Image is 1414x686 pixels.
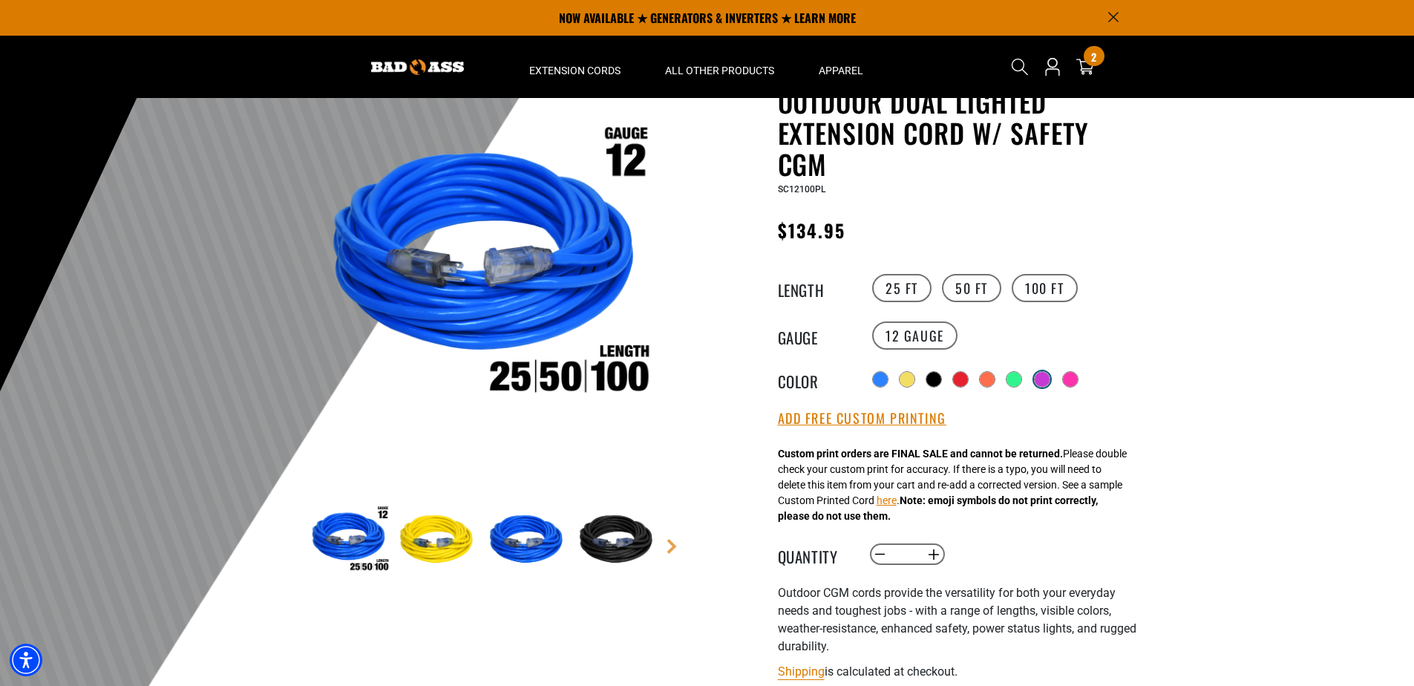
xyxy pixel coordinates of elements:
[778,184,825,195] span: SC12100PL
[819,64,863,77] span: Apparel
[778,217,846,244] span: $134.95
[778,664,825,679] a: Shipping
[778,661,1142,682] div: is calculated at checkout.
[643,36,796,98] summary: All Other Products
[778,411,946,427] button: Add Free Custom Printing
[778,370,852,389] legend: Color
[485,497,572,584] img: Blue
[942,274,1001,302] label: 50 FT
[877,493,897,509] button: here
[664,539,679,554] a: Next
[529,64,621,77] span: Extension Cords
[1091,51,1096,62] span: 2
[10,644,42,676] div: Accessibility Menu
[1041,36,1064,98] a: Open this option
[778,448,1063,460] strong: Custom print orders are FINAL SALE and cannot be returned.
[1008,55,1032,79] summary: Search
[778,545,852,564] label: Quantity
[778,326,852,345] legend: Gauge
[1012,274,1078,302] label: 100 FT
[778,494,1098,522] strong: Note: emoji symbols do not print correctly, please do not use them.
[778,278,852,298] legend: Length
[507,36,643,98] summary: Extension Cords
[778,446,1127,524] div: Please double check your custom print for accuracy. If there is a typo, you will need to delete t...
[575,497,661,584] img: Black
[396,497,482,584] img: Yellow
[796,36,886,98] summary: Apparel
[371,59,464,75] img: Bad Ass Extension Cords
[778,586,1136,653] span: Outdoor CGM cords provide the versatility for both your everyday needs and toughest jobs - with a...
[872,274,932,302] label: 25 FT
[872,321,958,350] label: 12 Gauge
[665,64,774,77] span: All Other Products
[778,86,1142,180] h1: Outdoor Dual Lighted Extension Cord w/ Safety CGM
